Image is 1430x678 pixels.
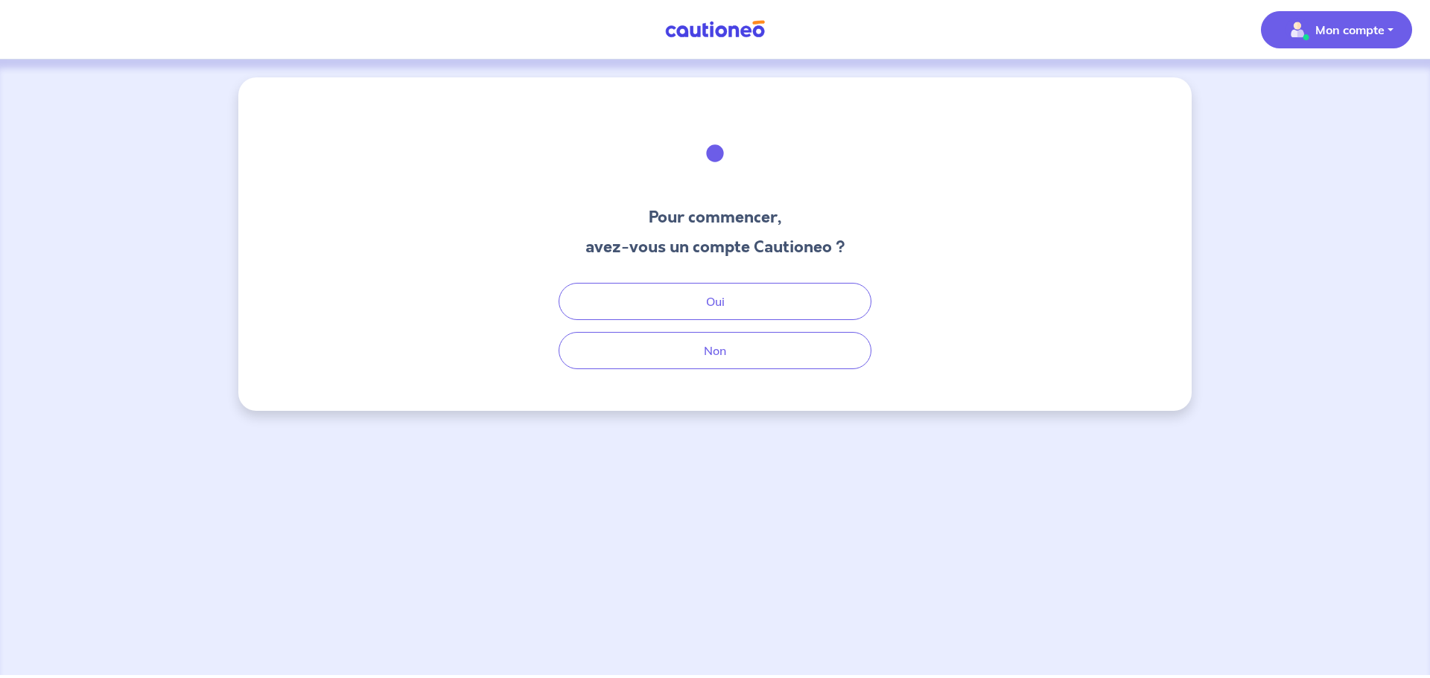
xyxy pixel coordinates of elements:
h3: Pour commencer, [585,205,845,229]
img: illu_account_valid_menu.svg [1286,18,1309,42]
button: Non [559,332,871,369]
h3: avez-vous un compte Cautioneo ? [585,235,845,259]
p: Mon compte [1315,21,1385,39]
img: Cautioneo [659,20,771,39]
img: illu_welcome.svg [675,113,755,194]
button: illu_account_valid_menu.svgMon compte [1261,11,1412,48]
button: Oui [559,283,871,320]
